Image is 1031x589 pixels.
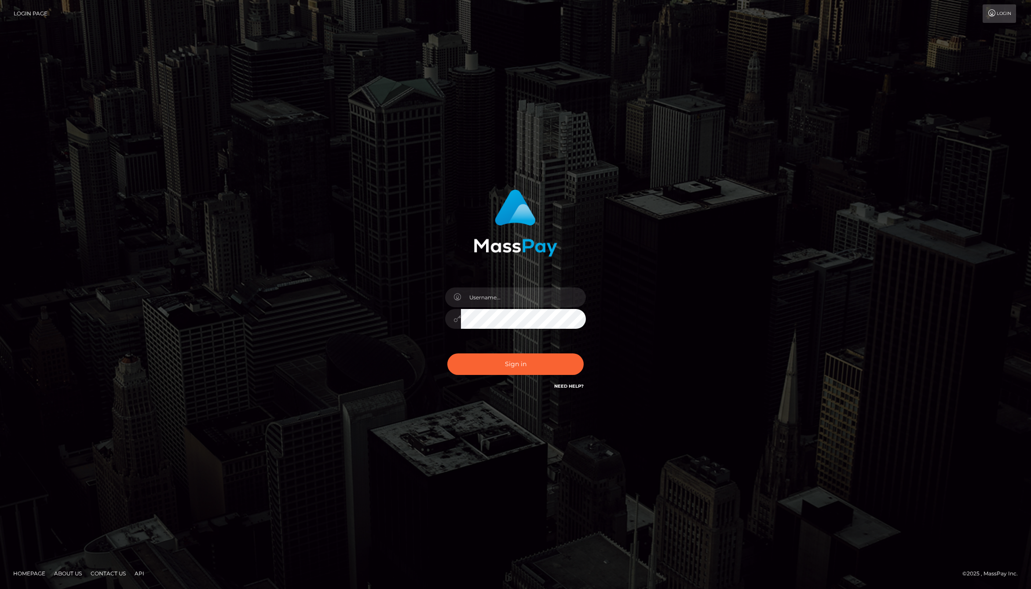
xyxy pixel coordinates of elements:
a: Login Page [14,4,48,23]
a: Contact Us [87,567,129,580]
div: © 2025 , MassPay Inc. [962,569,1024,578]
input: Username... [461,287,586,307]
a: About Us [51,567,85,580]
a: Login [983,4,1016,23]
img: MassPay Login [474,189,557,257]
a: Need Help? [554,383,584,389]
a: Homepage [10,567,49,580]
button: Sign in [447,353,584,375]
a: API [131,567,148,580]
